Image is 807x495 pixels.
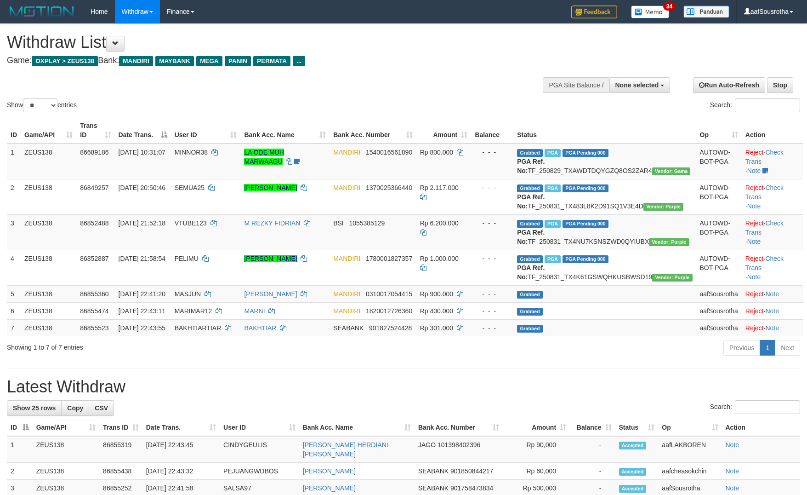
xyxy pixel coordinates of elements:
[416,117,472,144] th: Amount: activate to sort column ascending
[175,219,207,227] span: VTUBE123
[244,307,265,315] a: MARNI
[155,56,194,66] span: MAYBANK
[710,400,800,414] label: Search:
[563,255,608,263] span: PGA Pending
[21,144,76,179] td: ZEUS138
[513,117,696,144] th: Status
[742,302,803,319] td: ·
[420,324,453,332] span: Rp 301.000
[225,56,251,66] span: PANIN
[742,250,803,285] td: · ·
[7,419,33,436] th: ID: activate to sort column descending
[696,250,742,285] td: AUTOWD-BOT-PGA
[244,219,300,227] a: M REZKY FIDRIAN
[745,219,764,227] a: Reject
[747,238,761,245] a: Note
[175,307,212,315] span: MARIMAR12
[696,302,742,319] td: aafSousrotha
[775,340,800,356] a: Next
[7,319,21,336] td: 7
[643,203,683,211] span: Vendor URL: https://trx4.1velocity.biz
[742,179,803,214] td: · ·
[369,324,412,332] span: Copy 901827524428 to clipboard
[726,484,739,492] a: Note
[513,214,696,250] td: TF_250831_TX4NU7KSNSZWD0QYIUBX
[76,117,114,144] th: Trans ID: activate to sort column ascending
[742,214,803,250] td: · ·
[475,323,510,333] div: - - -
[333,184,360,191] span: MANDIRI
[418,441,436,449] span: JAGO
[747,273,761,281] a: Note
[7,214,21,250] td: 3
[115,117,171,144] th: Date Trans.: activate to sort column descending
[726,441,739,449] a: Note
[303,484,356,492] a: [PERSON_NAME]
[333,255,360,262] span: MANDIRI
[652,167,691,175] span: Vendor URL: https://trx31.1velocity.biz
[545,184,561,192] span: Marked by aafsreyleap
[7,56,529,65] h4: Game: Bank:
[570,436,615,463] td: -
[32,56,98,66] span: OXPLAY > ZEUS138
[220,419,299,436] th: User ID: activate to sort column ascending
[696,144,742,179] td: AUTOWD-BOT-PGA
[67,404,83,412] span: Copy
[330,117,416,144] th: Bank Acc. Number: activate to sort column ascending
[349,219,385,227] span: Copy 1055385129 to clipboard
[475,306,510,316] div: - - -
[517,149,543,157] span: Grabbed
[142,463,220,480] td: [DATE] 22:43:32
[420,184,459,191] span: Rp 2.117.000
[745,290,764,298] a: Reject
[658,419,722,436] th: Op: activate to sort column ascending
[80,149,108,156] span: 86689186
[609,77,671,93] button: None selected
[333,149,360,156] span: MANDIRI
[220,463,299,480] td: PEJUANGWDBOS
[420,307,453,315] span: Rp 400.000
[693,77,765,93] a: Run Auto-Refresh
[475,183,510,192] div: - - -
[747,202,761,210] a: Note
[619,485,647,493] span: Accepted
[175,149,208,156] span: MINNOR38
[119,219,165,227] span: [DATE] 21:52:18
[517,255,543,263] span: Grabbed
[765,324,779,332] a: Note
[21,117,76,144] th: Game/API: activate to sort column ascending
[244,184,297,191] a: [PERSON_NAME]
[563,149,608,157] span: PGA Pending
[7,400,62,416] a: Show 25 rows
[244,149,284,165] a: LA ODE MUH MARWAAGU
[80,290,108,298] span: 86855360
[765,290,779,298] a: Note
[7,5,77,18] img: MOTION_logo.png
[99,463,142,480] td: 86855438
[119,149,165,156] span: [DATE] 10:31:07
[80,255,108,262] span: 86852887
[333,307,360,315] span: MANDIRI
[80,307,108,315] span: 86855474
[517,220,543,228] span: Grabbed
[745,219,784,236] a: Check Trans
[95,404,108,412] span: CSV
[119,56,153,66] span: MANDIRI
[517,158,545,174] b: PGA Ref. No:
[517,193,545,210] b: PGA Ref. No:
[7,302,21,319] td: 6
[240,117,330,144] th: Bank Acc. Name: activate to sort column ascending
[333,290,360,298] span: MANDIRI
[745,149,784,165] a: Check Trans
[175,184,205,191] span: SEMUA25
[615,419,659,436] th: Status: activate to sort column ascending
[513,144,696,179] td: TF_250829_TXAWDTDQYGZQ8OS2ZAR4
[7,339,330,352] div: Showing 1 to 7 of 7 entries
[450,467,493,475] span: Copy 901850844217 to clipboard
[619,442,647,449] span: Accepted
[420,255,459,262] span: Rp 1.000.000
[142,436,220,463] td: [DATE] 22:43:45
[244,324,276,332] a: BAKHTIAR
[696,214,742,250] td: AUTOWD-BOT-PGA
[244,290,297,298] a: [PERSON_NAME]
